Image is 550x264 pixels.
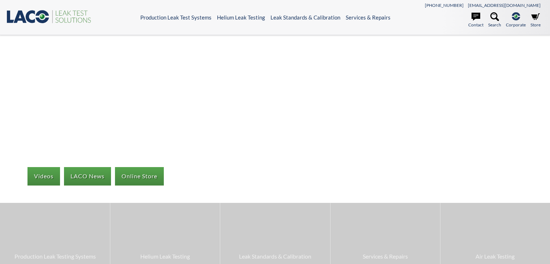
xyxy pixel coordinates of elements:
a: Leak Standards & Calibration [270,14,340,21]
span: Air Leak Testing [444,252,546,261]
a: Videos [27,167,60,185]
a: Helium Leak Testing [217,14,265,21]
a: Store [530,12,541,28]
span: Corporate [506,21,526,28]
span: Production Leak Testing Systems [4,252,106,261]
span: Leak Standards & Calibration [224,252,326,261]
span: Helium Leak Testing [114,252,216,261]
span: Services & Repairs [334,252,436,261]
a: [PHONE_NUMBER] [425,3,464,8]
a: LACO News [64,167,111,185]
a: [EMAIL_ADDRESS][DOMAIN_NAME] [468,3,541,8]
a: Services & Repairs [346,14,391,21]
a: Online Store [115,167,164,185]
a: Production Leak Test Systems [140,14,212,21]
a: Search [488,12,501,28]
a: Contact [468,12,483,28]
